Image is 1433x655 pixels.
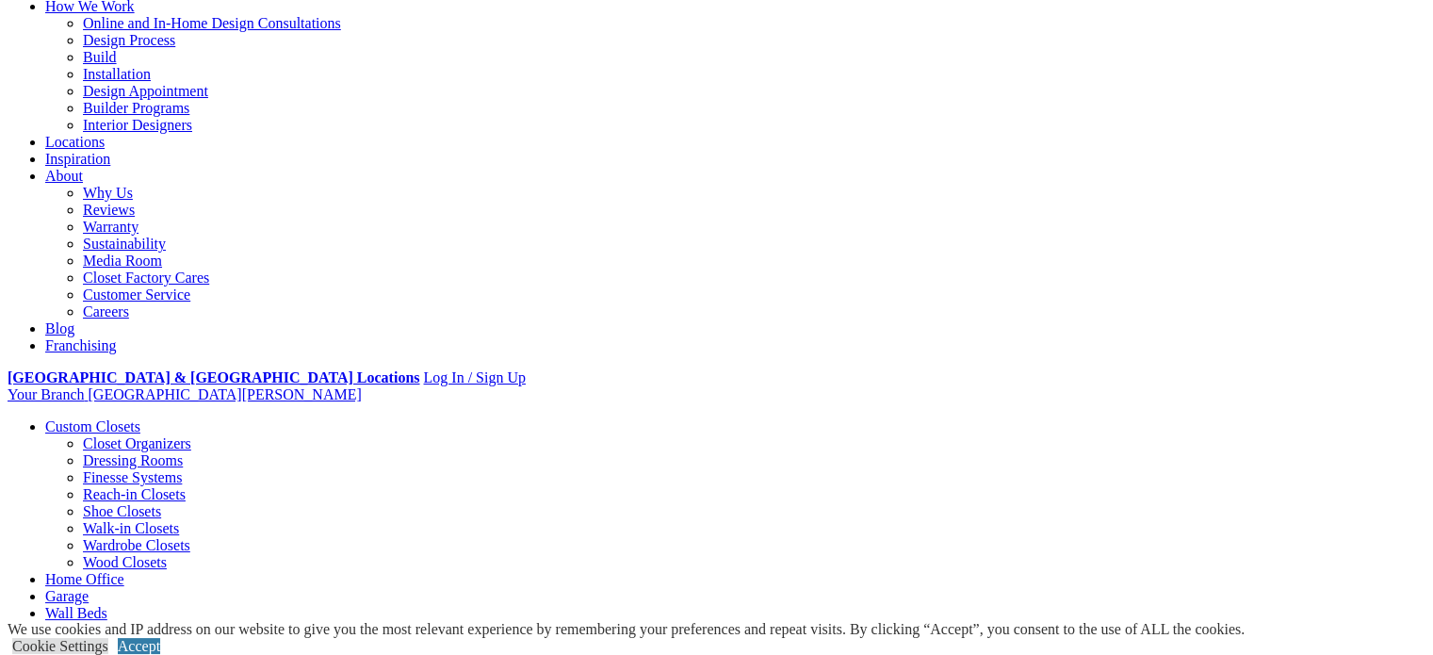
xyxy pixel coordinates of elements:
[83,303,129,319] a: Careers
[83,117,192,133] a: Interior Designers
[83,503,161,519] a: Shoe Closets
[8,621,1245,638] div: We use cookies and IP address on our website to give you the most relevant experience by remember...
[83,452,183,468] a: Dressing Rooms
[8,369,419,385] a: [GEOGRAPHIC_DATA] & [GEOGRAPHIC_DATA] Locations
[45,337,117,353] a: Franchising
[83,32,175,48] a: Design Process
[45,134,105,150] a: Locations
[83,435,191,451] a: Closet Organizers
[83,185,133,201] a: Why Us
[88,386,361,402] span: [GEOGRAPHIC_DATA][PERSON_NAME]
[45,605,107,621] a: Wall Beds
[45,151,110,167] a: Inspiration
[83,486,186,502] a: Reach-in Closets
[83,219,138,235] a: Warranty
[83,83,208,99] a: Design Appointment
[83,202,135,218] a: Reviews
[8,386,84,402] span: Your Branch
[83,100,189,116] a: Builder Programs
[83,66,151,82] a: Installation
[83,236,166,252] a: Sustainability
[45,418,140,434] a: Custom Closets
[8,386,362,402] a: Your Branch [GEOGRAPHIC_DATA][PERSON_NAME]
[83,537,190,553] a: Wardrobe Closets
[83,287,190,303] a: Customer Service
[45,571,124,587] a: Home Office
[12,638,108,654] a: Cookie Settings
[83,520,179,536] a: Walk-in Closets
[45,588,89,604] a: Garage
[83,554,167,570] a: Wood Closets
[45,168,83,184] a: About
[118,638,160,654] a: Accept
[83,270,209,286] a: Closet Factory Cares
[83,469,182,485] a: Finesse Systems
[45,320,74,336] a: Blog
[83,49,117,65] a: Build
[83,253,162,269] a: Media Room
[423,369,525,385] a: Log In / Sign Up
[83,15,341,31] a: Online and In-Home Design Consultations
